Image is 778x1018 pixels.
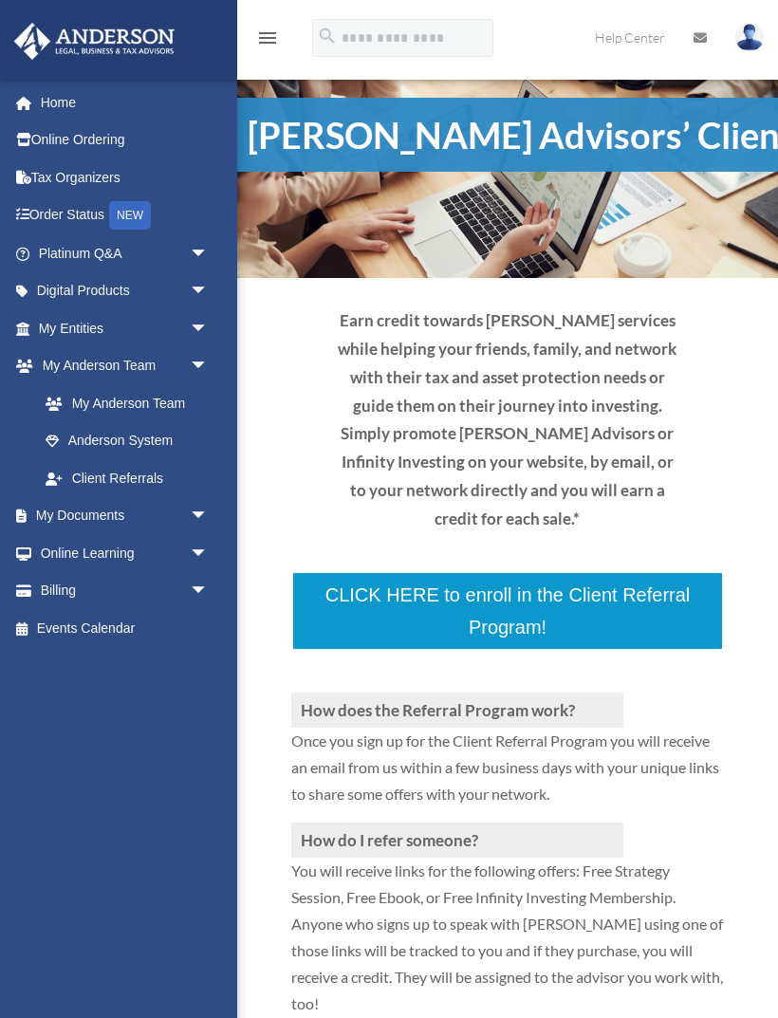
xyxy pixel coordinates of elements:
i: menu [256,27,279,49]
a: Order StatusNEW [13,196,237,235]
span: arrow_drop_down [190,497,228,536]
a: CLICK HERE to enroll in the Client Referral Program! [291,571,724,651]
i: search [317,26,338,46]
span: arrow_drop_down [190,534,228,573]
div: NEW [109,201,151,230]
p: Earn credit towards [PERSON_NAME] services while helping your friends, family, and network with t... [335,306,681,532]
a: My Documentsarrow_drop_down [13,497,237,535]
span: arrow_drop_down [190,347,228,386]
span: arrow_drop_down [190,309,228,348]
a: Home [13,83,237,121]
a: Billingarrow_drop_down [13,572,237,610]
a: Platinum Q&Aarrow_drop_down [13,234,237,272]
a: My Anderson Teamarrow_drop_down [13,347,237,385]
h3: How do I refer someone? [291,823,623,858]
a: Tax Organizers [13,158,237,196]
a: Events Calendar [13,609,237,647]
img: User Pic [735,24,764,51]
a: My Entitiesarrow_drop_down [13,309,237,347]
h3: How does the Referral Program work? [291,693,623,728]
span: arrow_drop_down [190,272,228,311]
span: arrow_drop_down [190,234,228,273]
a: My Anderson Team [27,384,237,422]
a: Digital Productsarrow_drop_down [13,272,237,310]
img: Anderson Advisors Platinum Portal [9,23,180,60]
a: Client Referrals [27,459,228,497]
a: Anderson System [27,422,237,460]
a: menu [256,33,279,49]
a: Online Learningarrow_drop_down [13,534,237,572]
a: Online Ordering [13,121,237,159]
p: Once you sign up for the Client Referral Program you will receive an email from us within a few b... [291,728,724,823]
span: arrow_drop_down [190,572,228,611]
